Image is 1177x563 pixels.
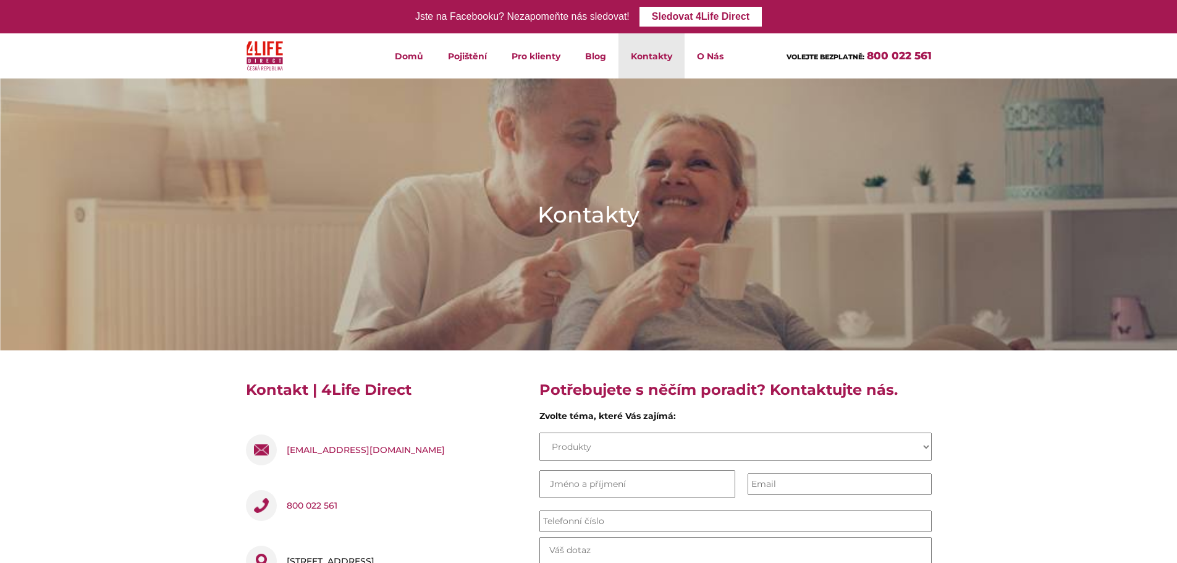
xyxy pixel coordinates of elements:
[539,380,932,410] h4: Potřebujete s něčím poradit? Kontaktujte nás.
[573,33,618,78] a: Blog
[539,410,932,428] div: Zvolte téma, které Vás zajímá:
[748,473,932,495] input: Email
[415,8,630,26] div: Jste na Facebooku? Nezapomeňte nás sledovat!
[618,33,685,78] a: Kontakty
[787,53,864,61] span: VOLEJTE BEZPLATNĚ:
[867,49,932,62] a: 800 022 561
[539,470,736,498] input: Jméno a příjmení
[287,490,337,521] a: 800 022 561
[247,38,284,74] img: 4Life Direct Česká republika logo
[287,434,445,465] a: [EMAIL_ADDRESS][DOMAIN_NAME]
[538,199,639,230] h1: Kontakty
[639,7,762,27] a: Sledovat 4Life Direct
[382,33,436,78] a: Domů
[539,510,932,532] input: Telefonní číslo
[246,380,521,410] h4: Kontakt | 4Life Direct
